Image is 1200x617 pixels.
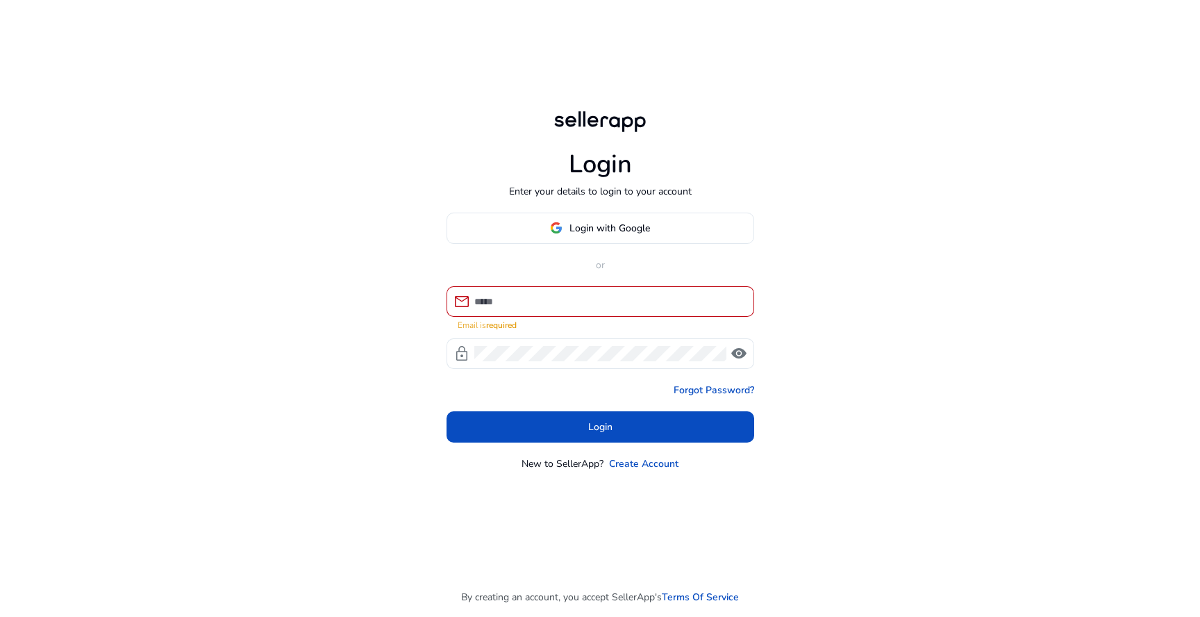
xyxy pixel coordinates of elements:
img: google-logo.svg [550,222,562,234]
h1: Login [569,149,632,179]
p: Enter your details to login to your account [509,184,692,199]
mat-error: Email is [458,317,743,331]
a: Create Account [609,456,678,471]
span: Login with Google [569,221,650,236]
span: visibility [731,345,747,362]
a: Forgot Password? [674,383,754,397]
strong: required [486,320,517,331]
span: mail [453,293,470,310]
p: New to SellerApp? [522,456,603,471]
button: Login with Google [447,213,754,244]
span: lock [453,345,470,362]
button: Login [447,411,754,443]
p: or [447,258,754,272]
span: Login [588,420,612,434]
a: Terms Of Service [662,590,739,604]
